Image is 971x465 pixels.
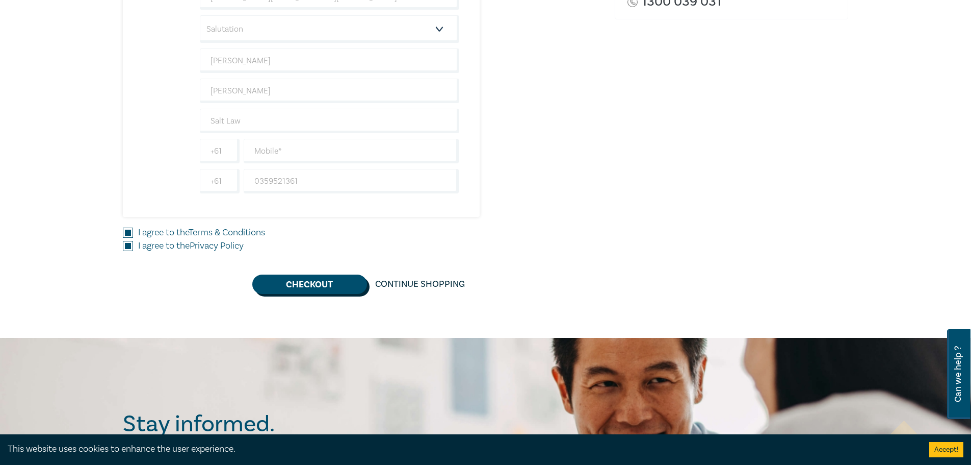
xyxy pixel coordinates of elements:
a: Continue Shopping [367,275,473,294]
label: I agree to the [138,226,265,239]
input: First Name* [200,48,459,73]
input: Last Name* [200,79,459,103]
div: This website uses cookies to enhance the user experience. [8,443,914,456]
button: Accept cookies [929,442,963,457]
a: Privacy Policy [190,240,244,252]
h2: Stay informed. [123,411,363,437]
input: Mobile* [244,139,459,163]
a: Terms & Conditions [189,227,265,238]
input: +61 [200,139,240,163]
button: Checkout [252,275,367,294]
label: I agree to the [138,239,244,253]
input: Company [200,109,459,133]
input: Phone [244,169,459,193]
span: Can we help ? [953,335,963,413]
input: +61 [200,169,240,193]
